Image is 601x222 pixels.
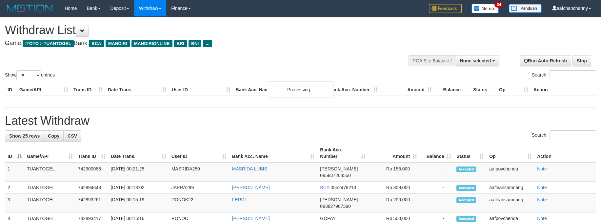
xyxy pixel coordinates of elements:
td: [DATE] 00:18:02 [108,182,169,194]
td: aafleansamnang [487,194,534,212]
a: [PERSON_NAME] [232,185,270,190]
td: TUANTOGEL [24,194,75,212]
span: Copy 0552478213 to clipboard [331,185,356,190]
td: Rp 309,000 [369,182,420,194]
td: MASRIDA250 [169,163,230,182]
span: BRI [174,40,187,47]
span: ITOTO > TUANTOGEL [23,40,74,47]
a: [PERSON_NAME] [232,216,270,221]
td: 742900088 [75,163,108,182]
td: aafpovchenda [487,163,534,182]
th: Amount: activate to sort column ascending [369,144,420,163]
td: [DATE] 00:21:25 [108,163,169,182]
a: MASRIDA LUBIS [232,166,267,171]
td: TUANTOGEL [24,182,75,194]
th: ID [5,84,17,96]
td: DONOK22 [169,194,230,212]
span: BNI [189,40,201,47]
span: MANDIRI [106,40,130,47]
span: ... [203,40,212,47]
td: - [420,182,454,194]
td: 1 [5,163,24,182]
div: PGA Site Balance / [409,55,456,66]
a: FERDI [232,197,246,202]
img: MOTION_logo.png [5,3,55,13]
a: Copy [44,130,64,142]
th: Game/API [17,84,71,96]
td: TUANTOGEL [24,163,75,182]
th: Date Trans.: activate to sort column ascending [108,144,169,163]
td: Rp 155,000 [369,163,420,182]
th: Action [534,144,596,163]
th: Bank Acc. Name [233,84,327,96]
td: aafleansamnang [487,182,534,194]
a: Show 25 rows [5,130,44,142]
td: 2 [5,182,24,194]
th: Bank Acc. Number: activate to sort column ascending [317,144,369,163]
th: Action [531,84,596,96]
th: User ID [169,84,233,96]
th: User ID: activate to sort column ascending [169,144,230,163]
td: Rp 200,000 [369,194,420,212]
span: [PERSON_NAME] [320,197,358,202]
a: CSV [63,130,81,142]
span: BCA [320,185,329,190]
th: Balance: activate to sort column ascending [420,144,454,163]
td: - [420,194,454,212]
input: Search: [550,70,596,80]
th: Balance [434,84,471,96]
img: Button%20Memo.svg [471,4,499,13]
th: Amount [380,84,434,96]
span: Copy 085837264550 to clipboard [320,173,351,178]
a: Note [537,197,547,202]
span: Show 25 rows [9,133,40,139]
td: [DATE] 00:15:19 [108,194,169,212]
th: Trans ID: activate to sort column ascending [75,144,108,163]
span: GOPAY [320,216,335,221]
td: 3 [5,194,24,212]
label: Search: [532,130,596,140]
a: Note [537,185,547,190]
a: Stop [572,55,591,66]
img: Feedback.jpg [429,4,462,13]
a: Note [537,166,547,171]
span: Accepted [456,166,476,172]
th: ID: activate to sort column descending [5,144,24,163]
th: Status [471,84,496,96]
td: - [420,163,454,182]
label: Show entries [5,70,55,80]
h1: Withdraw List [5,24,394,37]
span: None selected [460,58,491,63]
h4: Game: Bank: [5,40,394,47]
span: Accepted [456,197,476,203]
th: Bank Acc. Number [326,84,380,96]
th: Trans ID [71,84,105,96]
label: Search: [532,70,596,80]
td: 742894648 [75,182,108,194]
th: Status: activate to sort column ascending [454,144,487,163]
td: 742893261 [75,194,108,212]
span: Copy 083827967390 to clipboard [320,204,351,209]
th: Game/API: activate to sort column ascending [24,144,75,163]
div: Processing... [268,81,333,98]
span: Accepted [456,216,476,222]
button: None selected [456,55,499,66]
td: JAPRA299 [169,182,230,194]
span: MANDIRIONLINE [131,40,172,47]
span: Accepted [456,185,476,191]
input: Search: [550,130,596,140]
span: [PERSON_NAME] [320,166,358,171]
span: CSV [68,133,77,139]
span: Copy [48,133,59,139]
a: Note [537,216,547,221]
img: panduan.png [509,4,542,13]
th: Op: activate to sort column ascending [487,144,534,163]
th: Date Trans. [105,84,169,96]
a: Run Auto-Refresh [520,55,571,66]
span: BCA [89,40,104,47]
th: Op [496,84,531,96]
select: Showentries [16,70,41,80]
span: 34 [494,2,503,8]
th: Bank Acc. Name: activate to sort column ascending [230,144,318,163]
h1: Latest Withdraw [5,114,596,127]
